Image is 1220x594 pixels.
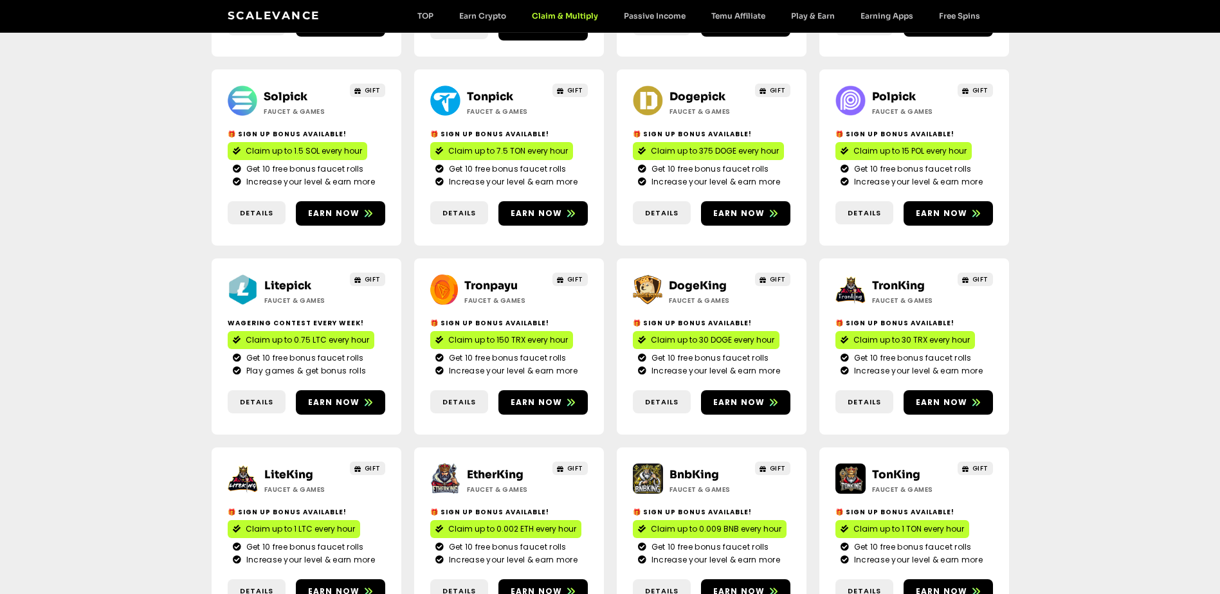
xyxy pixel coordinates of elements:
[669,90,725,104] a: Dogepick
[405,11,993,21] nav: Menu
[240,208,273,219] span: Details
[228,331,374,349] a: Claim up to 0.75 LTC every hour
[848,11,926,21] a: Earning Apps
[648,163,769,175] span: Get 10 free bonus faucet rolls
[958,462,993,475] a: GIFT
[240,397,273,408] span: Details
[872,107,952,116] h2: Faucet & Games
[853,334,970,346] span: Claim up to 30 TRX every hour
[264,296,345,305] h2: Faucet & Games
[972,464,988,473] span: GIFT
[770,274,786,284] span: GIFT
[446,163,567,175] span: Get 10 free bonus faucet rolls
[567,464,583,473] span: GIFT
[648,352,769,364] span: Get 10 free bonus faucet rolls
[350,84,385,97] a: GIFT
[853,145,967,157] span: Claim up to 15 POL every hour
[365,274,381,284] span: GIFT
[446,352,567,364] span: Get 10 free bonus faucet rolls
[430,520,581,538] a: Claim up to 0.002 ETH every hour
[648,176,780,188] span: Increase your level & earn more
[835,507,993,517] h2: 🎁 Sign Up Bonus Available!
[645,208,678,219] span: Details
[296,390,385,415] a: Earn now
[243,365,366,377] span: Play games & get bonus rolls
[448,334,568,346] span: Claim up to 150 TRX every hour
[246,523,355,535] span: Claim up to 1 LTC every hour
[669,485,750,494] h2: Faucet & Games
[916,397,968,408] span: Earn now
[228,507,385,517] h2: 🎁 Sign Up Bonus Available!
[851,352,972,364] span: Get 10 free bonus faucet rolls
[611,11,698,21] a: Passive Income
[701,390,790,415] a: Earn now
[835,520,969,538] a: Claim up to 1 TON every hour
[511,208,563,219] span: Earn now
[308,397,360,408] span: Earn now
[430,142,573,160] a: Claim up to 7.5 TON every hour
[755,273,790,286] a: GIFT
[430,507,588,517] h2: 🎁 Sign Up Bonus Available!
[633,507,790,517] h2: 🎁 Sign Up Bonus Available!
[552,84,588,97] a: GIFT
[308,208,360,219] span: Earn now
[446,11,519,21] a: Earn Crypto
[669,107,750,116] h2: Faucet & Games
[848,397,881,408] span: Details
[648,554,780,566] span: Increase your level & earn more
[350,462,385,475] a: GIFT
[464,296,545,305] h2: Faucet & Games
[835,318,993,328] h2: 🎁 Sign Up Bonus Available!
[464,279,518,292] a: Tronpayu
[365,85,381,95] span: GIFT
[648,541,769,553] span: Get 10 free bonus faucet rolls
[552,273,588,286] a: GIFT
[552,462,588,475] a: GIFT
[243,163,364,175] span: Get 10 free bonus faucet rolls
[228,9,320,22] a: Scalevance
[467,485,547,494] h2: Faucet & Games
[430,331,573,349] a: Claim up to 150 TRX every hour
[958,84,993,97] a: GIFT
[755,84,790,97] a: GIFT
[835,201,893,225] a: Details
[851,554,983,566] span: Increase your level & earn more
[430,201,488,225] a: Details
[567,274,583,284] span: GIFT
[904,201,993,226] a: Earn now
[872,468,920,482] a: TonKing
[853,523,964,535] span: Claim up to 1 TON every hour
[243,352,364,364] span: Get 10 free bonus faucet rolls
[648,365,780,377] span: Increase your level & earn more
[243,554,375,566] span: Increase your level & earn more
[851,541,972,553] span: Get 10 free bonus faucet rolls
[713,397,765,408] span: Earn now
[851,176,983,188] span: Increase your level & earn more
[633,201,691,225] a: Details
[264,468,313,482] a: LiteKing
[872,296,952,305] h2: Faucet & Games
[446,365,578,377] span: Increase your level & earn more
[519,11,611,21] a: Claim & Multiply
[228,520,360,538] a: Claim up to 1 LTC every hour
[669,296,749,305] h2: Faucet & Games
[567,85,583,95] span: GIFT
[228,318,385,328] h2: Wagering contest every week!
[835,142,972,160] a: Claim up to 15 POL every hour
[755,462,790,475] a: GIFT
[264,485,345,494] h2: Faucet & Games
[958,273,993,286] a: GIFT
[446,541,567,553] span: Get 10 free bonus faucet rolls
[651,334,774,346] span: Claim up to 30 DOGE every hour
[633,318,790,328] h2: 🎁 Sign Up Bonus Available!
[633,142,784,160] a: Claim up to 375 DOGE every hour
[872,90,916,104] a: Polpick
[872,279,925,292] a: TronKing
[498,390,588,415] a: Earn now
[467,468,524,482] a: EtherKing
[770,464,786,473] span: GIFT
[972,85,988,95] span: GIFT
[835,390,893,414] a: Details
[851,365,983,377] span: Increase your level & earn more
[669,279,727,292] a: DogeKing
